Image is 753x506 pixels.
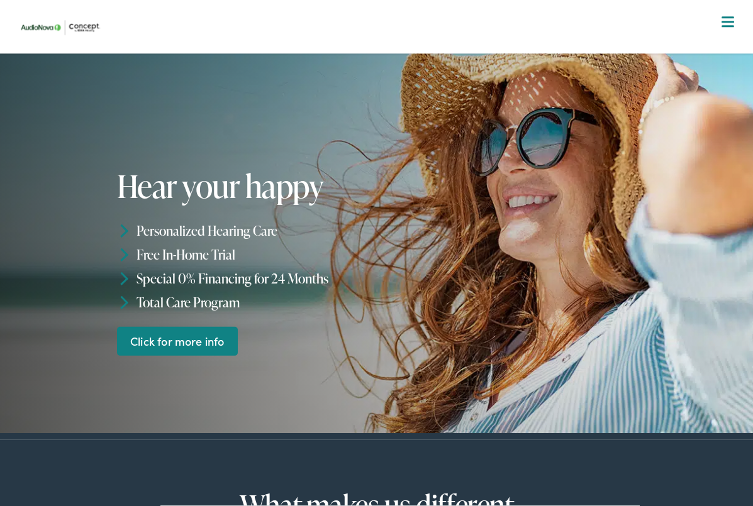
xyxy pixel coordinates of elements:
a: What We Offer [25,50,738,89]
li: Personalized Hearing Care [117,219,494,243]
li: Special 0% Financing for 24 Months [117,267,494,290]
li: Free In-Home Trial [117,243,494,267]
h1: Hear your happy [117,168,494,203]
li: Total Care Program [117,290,494,314]
a: Click for more info [117,326,238,356]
